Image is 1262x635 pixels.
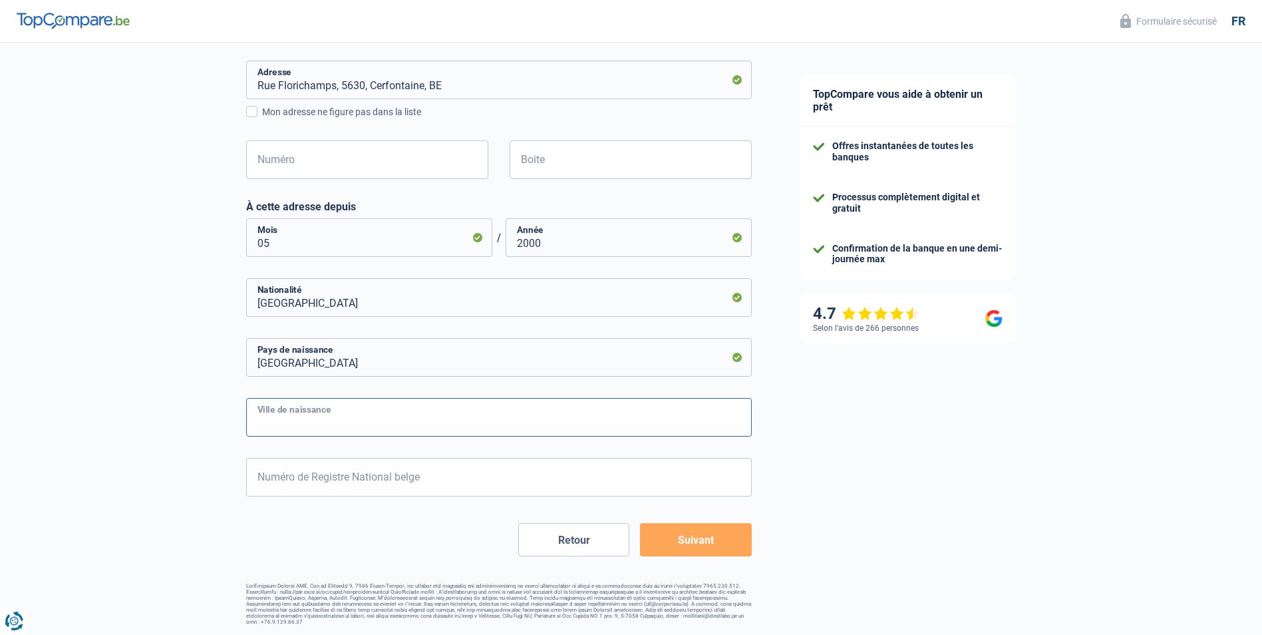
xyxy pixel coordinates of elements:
[246,583,752,625] footer: LorEmipsum Dolorsi AME, Con ad Elitsedd 9, 7986 Eiusm-Tempor, inc utlabor etd magnaaliq eni admin...
[1231,14,1245,29] div: fr
[262,105,752,119] div: Mon adresse ne figure pas dans la liste
[832,243,1003,266] div: Confirmation de la banque en une demi-journée max
[518,523,629,556] button: Retour
[800,75,1016,127] div: TopCompare vous aide à obtenir un prêt
[17,13,130,29] img: TopCompare Logo
[246,218,492,257] input: MM
[1112,10,1225,32] button: Formulaire sécurisé
[246,200,752,213] label: À cette adresse depuis
[832,192,1003,214] div: Processus complètement digital et gratuit
[246,458,752,497] input: 12.12.12-123.12
[640,523,751,556] button: Suivant
[832,140,1003,163] div: Offres instantanées de toutes les banques
[813,323,919,333] div: Selon l’avis de 266 personnes
[246,61,752,99] input: Sélectionnez votre adresse dans la barre de recherche
[506,218,752,257] input: AAAA
[813,304,920,323] div: 4.7
[492,232,506,244] span: /
[246,278,752,317] input: Belgique
[246,338,752,377] input: Belgique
